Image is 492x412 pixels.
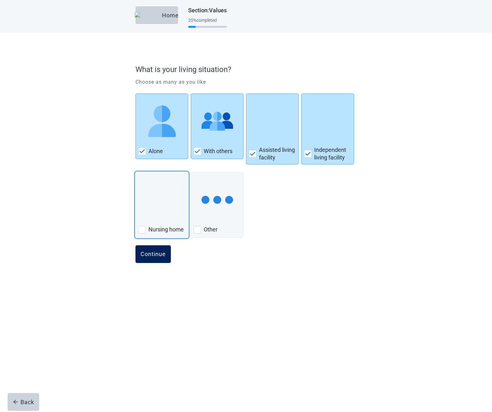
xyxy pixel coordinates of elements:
label: Nursing home [148,226,184,233]
button: ElephantHome [135,6,178,24]
div: Continue [141,251,166,257]
button: arrow-leftBack [8,393,39,411]
div: Home [141,12,173,18]
label: Other [204,226,218,233]
p: Choose as many as you like [135,78,357,86]
label: Assisted living facility [259,146,296,162]
div: Nursing Home, checkbox, not checked [135,172,188,238]
img: Elephant [135,12,159,18]
div: Other, checkbox, not checked [191,172,243,238]
p: What is your living situation? [135,64,353,75]
div: Alone, checkbox, checked [135,93,188,159]
div: Assisted Living Facility, checkbox, checked [246,93,299,164]
div: 20 % completed [188,18,227,23]
button: Continue [135,245,171,263]
h1: Section : Values [188,6,227,15]
label: With others [204,147,232,155]
label: Alone [148,147,163,155]
div: Back [13,399,34,405]
div: With Others, checkbox, checked [191,93,243,159]
label: Independent living facility [314,146,351,162]
span: arrow-left [13,399,18,404]
div: Progress section [188,15,227,31]
div: Independent Living Facility, checkbox, checked [301,93,354,164]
